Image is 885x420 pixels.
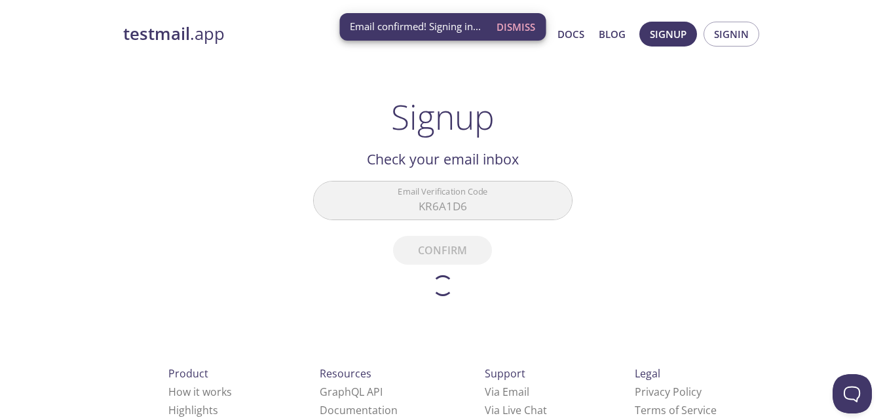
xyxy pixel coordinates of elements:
span: Signup [650,26,687,43]
a: Documentation [320,403,398,417]
span: Signin [714,26,749,43]
span: Product [168,366,208,381]
a: Privacy Policy [635,385,702,399]
span: Resources [320,366,371,381]
a: Highlights [168,403,218,417]
span: Support [485,366,525,381]
a: GraphQL API [320,385,383,399]
span: Legal [635,366,660,381]
a: Terms of Service [635,403,717,417]
span: Dismiss [497,18,535,35]
a: Blog [599,26,626,43]
a: Docs [557,26,584,43]
button: Signup [639,22,697,47]
button: Signin [704,22,759,47]
strong: testmail [123,22,190,45]
a: Via Email [485,385,529,399]
a: Via Live Chat [485,403,547,417]
a: testmail.app [123,23,431,45]
span: Email confirmed! Signing in... [350,20,481,33]
h2: Check your email inbox [313,148,573,170]
button: Dismiss [491,14,540,39]
a: How it works [168,385,232,399]
iframe: Help Scout Beacon - Open [833,374,872,413]
h1: Signup [391,97,495,136]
